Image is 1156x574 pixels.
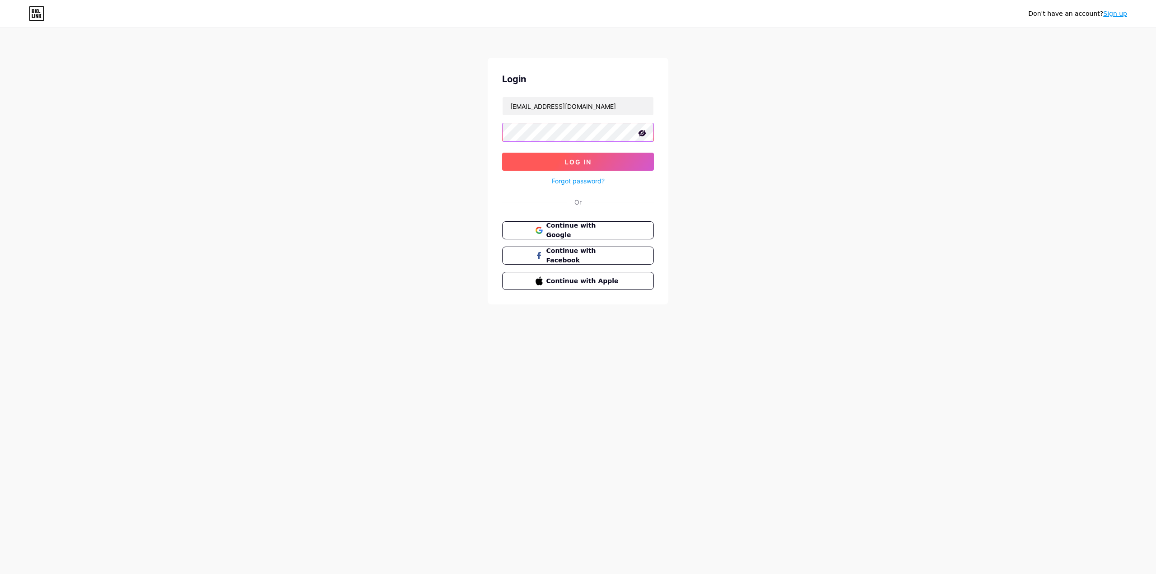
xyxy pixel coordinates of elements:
[1103,10,1127,17] a: Sign up
[546,246,621,265] span: Continue with Facebook
[565,158,592,166] span: Log In
[502,272,654,290] button: Continue with Apple
[502,153,654,171] button: Log In
[552,176,605,186] a: Forgot password?
[1028,9,1127,19] div: Don't have an account?
[574,197,582,207] div: Or
[546,276,621,286] span: Continue with Apple
[502,221,654,239] button: Continue with Google
[502,72,654,86] div: Login
[502,247,654,265] button: Continue with Facebook
[546,221,621,240] span: Continue with Google
[503,97,653,115] input: Username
